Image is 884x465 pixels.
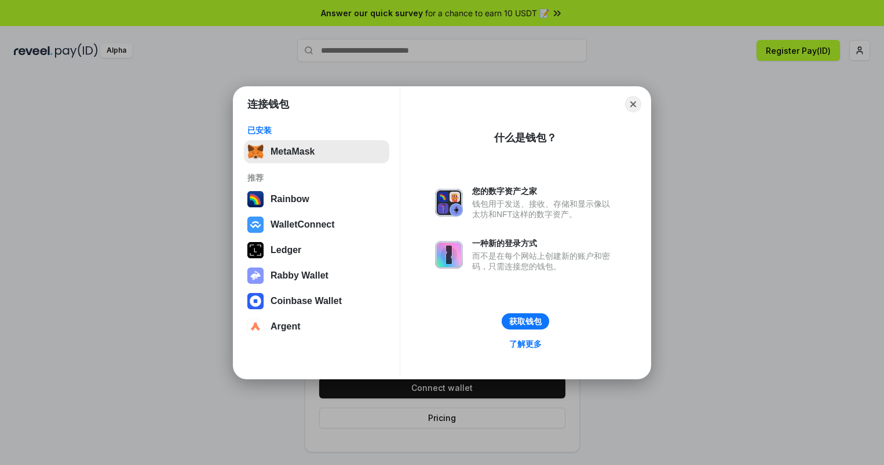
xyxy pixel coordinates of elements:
div: 一种新的登录方式 [472,238,616,248]
div: Ledger [271,245,301,255]
div: Rabby Wallet [271,270,328,281]
h1: 连接钱包 [247,97,289,111]
div: 已安装 [247,125,386,136]
a: 了解更多 [502,336,549,352]
div: 推荐 [247,173,386,183]
div: Coinbase Wallet [271,296,342,306]
img: svg+xml,%3Csvg%20xmlns%3D%22http%3A%2F%2Fwww.w3.org%2F2000%2Fsvg%22%20fill%3D%22none%22%20viewBox... [435,241,463,269]
div: Rainbow [271,194,309,204]
button: WalletConnect [244,213,389,236]
img: svg+xml,%3Csvg%20xmlns%3D%22http%3A%2F%2Fwww.w3.org%2F2000%2Fsvg%22%20fill%3D%22none%22%20viewBox... [247,268,264,284]
button: 获取钱包 [502,313,549,329]
img: svg+xml,%3Csvg%20xmlns%3D%22http%3A%2F%2Fwww.w3.org%2F2000%2Fsvg%22%20width%3D%2228%22%20height%3... [247,242,264,258]
img: svg+xml,%3Csvg%20width%3D%2228%22%20height%3D%2228%22%20viewBox%3D%220%200%2028%2028%22%20fill%3D... [247,217,264,233]
img: svg+xml,%3Csvg%20fill%3D%22none%22%20height%3D%2233%22%20viewBox%3D%220%200%2035%2033%22%20width%... [247,144,264,160]
button: Ledger [244,239,389,262]
div: WalletConnect [271,219,335,230]
div: 什么是钱包？ [494,131,557,145]
img: svg+xml,%3Csvg%20width%3D%2228%22%20height%3D%2228%22%20viewBox%3D%220%200%2028%2028%22%20fill%3D... [247,293,264,309]
div: 而不是在每个网站上创建新的账户和密码，只需连接您的钱包。 [472,251,616,272]
div: MetaMask [271,147,315,157]
div: 钱包用于发送、接收、存储和显示像以太坊和NFT这样的数字资产。 [472,199,616,219]
button: Rainbow [244,188,389,211]
img: svg+xml,%3Csvg%20width%3D%2228%22%20height%3D%2228%22%20viewBox%3D%220%200%2028%2028%22%20fill%3D... [247,318,264,335]
img: svg+xml,%3Csvg%20width%3D%22120%22%20height%3D%22120%22%20viewBox%3D%220%200%20120%20120%22%20fil... [247,191,264,207]
div: 了解更多 [509,339,542,349]
div: 获取钱包 [509,316,542,327]
button: Argent [244,315,389,338]
button: Rabby Wallet [244,264,389,287]
div: 您的数字资产之家 [472,186,616,196]
img: svg+xml,%3Csvg%20xmlns%3D%22http%3A%2F%2Fwww.w3.org%2F2000%2Fsvg%22%20fill%3D%22none%22%20viewBox... [435,189,463,217]
button: Coinbase Wallet [244,290,389,313]
button: MetaMask [244,140,389,163]
button: Close [625,96,641,112]
div: Argent [271,321,301,332]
